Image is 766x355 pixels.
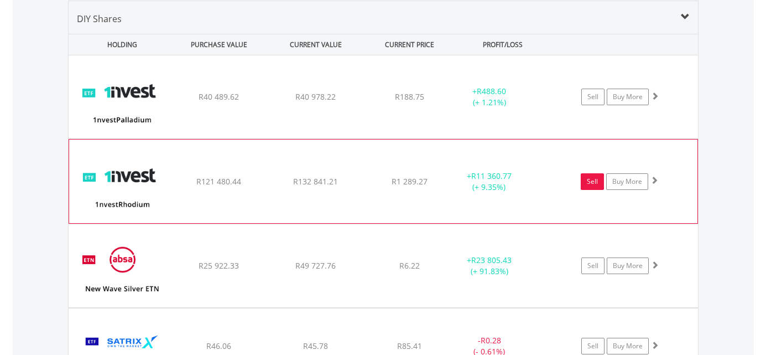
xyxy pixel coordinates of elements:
[196,176,241,187] span: R121 480.44
[447,171,530,193] div: + (+ 9.35%)
[269,34,363,55] div: CURRENT VALUE
[77,13,122,25] span: DIY Shares
[607,338,649,354] a: Buy More
[206,341,231,351] span: R46.06
[69,34,170,55] div: HOLDING
[581,173,604,190] a: Sell
[607,258,649,274] a: Buy More
[295,260,336,271] span: R49 727.76
[581,89,605,105] a: Sell
[607,89,649,105] a: Buy More
[303,341,328,351] span: R45.78
[581,258,605,274] a: Sell
[295,91,336,102] span: R40 978.22
[399,260,420,271] span: R6.22
[581,338,605,354] a: Sell
[481,335,501,346] span: R0.28
[75,153,170,220] img: EQU.ZA.ETFRHO.png
[448,255,531,277] div: + (+ 91.83%)
[606,173,648,190] a: Buy More
[395,91,424,102] span: R188.75
[471,171,512,181] span: R11 360.77
[74,238,169,305] img: EQU.ZA.NEWSLV.png
[477,86,506,96] span: R488.60
[397,341,422,351] span: R85.41
[172,34,267,55] div: PURCHASE VALUE
[199,91,239,102] span: R40 489.62
[293,176,338,187] span: R132 841.21
[392,176,428,187] span: R1 289.27
[471,255,512,265] span: R23 805.43
[74,69,169,136] img: EQU.ZA.ETFPLD.png
[456,34,550,55] div: PROFIT/LOSS
[199,260,239,271] span: R25 922.33
[365,34,453,55] div: CURRENT PRICE
[448,86,531,108] div: + (+ 1.21%)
